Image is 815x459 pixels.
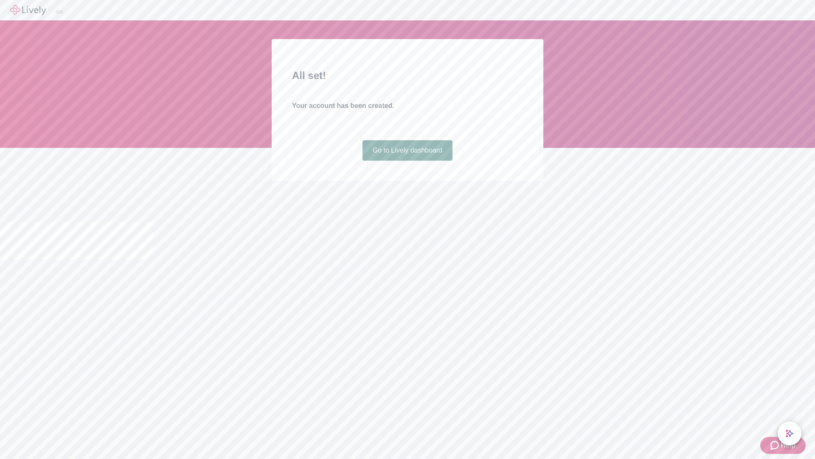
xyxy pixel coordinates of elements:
[770,440,781,450] svg: Zendesk support icon
[292,68,523,83] h2: All set!
[10,5,46,15] img: Lively
[363,140,453,161] a: Go to Lively dashboard
[760,437,806,454] button: Zendesk support iconHelp
[56,11,63,13] button: Log out
[785,429,794,438] svg: Lively AI Assistant
[292,101,523,111] h4: Your account has been created.
[778,422,801,445] button: chat
[781,440,795,450] span: Help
